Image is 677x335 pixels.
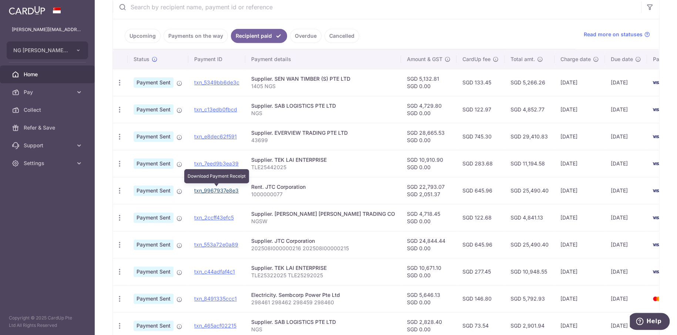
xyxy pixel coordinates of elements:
[9,6,45,15] img: CardUp
[555,177,605,204] td: [DATE]
[194,295,237,302] a: txn_8491335ccc1
[457,69,505,96] td: SGD 133.45
[555,123,605,150] td: [DATE]
[630,313,670,331] iframe: Opens a widget where you can find more information
[251,218,395,225] p: NGSW
[505,123,555,150] td: SGD 29,410.83
[511,56,535,63] span: Total amt.
[605,177,647,204] td: [DATE]
[251,318,395,326] div: Supplier. SAB LOGISTICS PTE LTD
[457,177,505,204] td: SGD 645.96
[605,69,647,96] td: [DATE]
[457,258,505,285] td: SGD 277.45
[457,285,505,312] td: SGD 146.80
[401,231,457,258] td: SGD 24,844.44 SGD 0.00
[324,29,359,43] a: Cancelled
[251,183,395,191] div: Rent. JTC Corporation
[194,241,238,248] a: txn_553a72e0a89
[605,258,647,285] td: [DATE]
[134,104,174,115] span: Payment Sent
[231,29,287,43] a: Recipient paid
[649,213,664,222] img: Bank Card
[251,291,395,299] div: Electricity. Sembcorp Power Pte Ltd
[401,69,457,96] td: SGD 5,132.81 SGD 0.00
[24,142,73,149] span: Support
[457,123,505,150] td: SGD 745.30
[401,150,457,177] td: SGD 10,910.90 SGD 0.00
[505,231,555,258] td: SGD 25,490.40
[24,106,73,114] span: Collect
[251,83,395,90] p: 1405 NGS
[251,264,395,272] div: Supplier. TEK LAI ENTERPRISE
[134,212,174,223] span: Payment Sent
[649,186,664,195] img: Bank Card
[605,96,647,123] td: [DATE]
[555,231,605,258] td: [DATE]
[555,204,605,231] td: [DATE]
[560,56,591,63] span: Charge date
[134,321,174,331] span: Payment Sent
[555,69,605,96] td: [DATE]
[251,156,395,164] div: Supplier. TEK LAI ENTERPRISE
[134,294,174,304] span: Payment Sent
[505,204,555,231] td: SGD 4,841.13
[251,272,395,279] p: TLE25322025 TLE25292025
[245,50,401,69] th: Payment details
[194,322,236,329] a: txn_465acf02215
[505,96,555,123] td: SGD 4,852.77
[251,75,395,83] div: Supplier. SEN WAN TIMBER (S) PTE LTD
[125,29,161,43] a: Upcoming
[505,258,555,285] td: SGD 10,948.55
[134,77,174,88] span: Payment Sent
[555,285,605,312] td: [DATE]
[605,150,647,177] td: [DATE]
[584,31,643,38] span: Read more on statuses
[134,239,174,250] span: Payment Sent
[401,204,457,231] td: SGD 4,718.45 SGD 0.00
[7,41,88,59] button: NG [PERSON_NAME] WOODWORKING INDUSTRIAL PTE. LTD.
[12,26,83,33] p: [PERSON_NAME][EMAIL_ADDRESS][DOMAIN_NAME]
[134,267,174,277] span: Payment Sent
[457,96,505,123] td: SGD 122.97
[401,285,457,312] td: SGD 5,646.13 SGD 0.00
[457,150,505,177] td: SGD 283.68
[401,123,457,150] td: SGD 28,665.53 SGD 0.00
[649,294,664,303] img: Bank Card
[555,258,605,285] td: [DATE]
[24,124,73,131] span: Refer & Save
[611,56,633,63] span: Due date
[605,204,647,231] td: [DATE]
[401,96,457,123] td: SGD 4,729.80 SGD 0.00
[605,231,647,258] td: [DATE]
[194,268,235,275] a: txn_c44adfaf4c1
[251,129,395,137] div: Supplier. EVERVIEW TRADING PTE LTD
[134,185,174,196] span: Payment Sent
[194,160,239,167] a: txn_7eed9b3ea39
[457,231,505,258] td: SGD 645.96
[13,47,68,54] span: NG [PERSON_NAME] WOODWORKING INDUSTRIAL PTE. LTD.
[194,214,234,221] a: txn_2ccff43efc5
[584,31,650,38] a: Read more on statuses
[24,160,73,167] span: Settings
[649,159,664,168] img: Bank Card
[251,299,395,306] p: 298461 298462 298459 298460
[251,326,395,333] p: NGS
[505,150,555,177] td: SGD 11,194.58
[505,69,555,96] td: SGD 5,266.26
[555,96,605,123] td: [DATE]
[194,133,237,140] a: txn_e8dec62f591
[505,285,555,312] td: SGD 5,792.93
[251,210,395,218] div: Supplier. [PERSON_NAME] [PERSON_NAME] TRADING CO
[194,187,239,194] a: txn_9967937e8e3
[649,267,664,276] img: Bank Card
[194,79,239,86] a: txn_5349bb6de3c
[605,285,647,312] td: [DATE]
[134,131,174,142] span: Payment Sent
[457,204,505,231] td: SGD 122.68
[184,169,249,183] div: Download Payment Receipt
[251,137,395,144] p: 43699
[251,164,395,171] p: TLE25442025
[505,177,555,204] td: SGD 25,490.40
[605,123,647,150] td: [DATE]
